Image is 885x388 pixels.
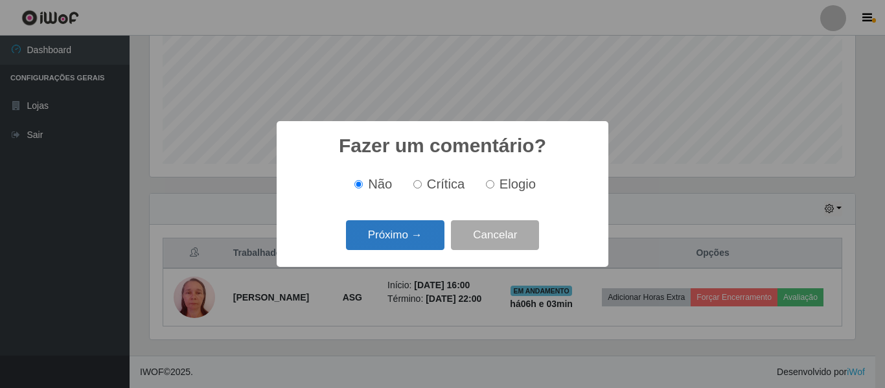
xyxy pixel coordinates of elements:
span: Elogio [500,177,536,191]
button: Próximo → [346,220,444,251]
button: Cancelar [451,220,539,251]
span: Crítica [427,177,465,191]
input: Crítica [413,180,422,188]
input: Não [354,180,363,188]
h2: Fazer um comentário? [339,134,546,157]
input: Elogio [486,180,494,188]
span: Não [368,177,392,191]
